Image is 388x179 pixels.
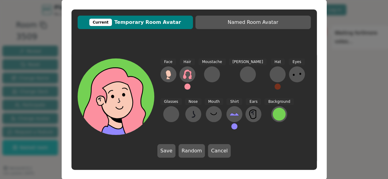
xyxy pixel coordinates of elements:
span: Glasses [160,98,182,105]
span: Eyes [289,58,305,65]
span: Face [160,58,176,65]
span: Hair [180,58,195,65]
button: Save [157,144,175,158]
button: Named Room Avatar [195,16,311,29]
span: [PERSON_NAME] [229,58,267,65]
span: Nose [185,98,202,105]
button: Random [179,144,205,158]
div: Current [89,19,112,26]
button: Cancel [208,144,231,158]
span: Named Room Avatar [198,19,308,26]
span: Background [264,98,294,105]
button: CurrentTemporary Room Avatar [78,16,193,29]
span: Temporary Room Avatar [81,19,190,26]
span: Hat [271,58,285,65]
span: Shirt [226,98,242,105]
span: Ears [246,98,261,105]
span: Mouth [205,98,224,105]
span: Moustache [198,58,226,65]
